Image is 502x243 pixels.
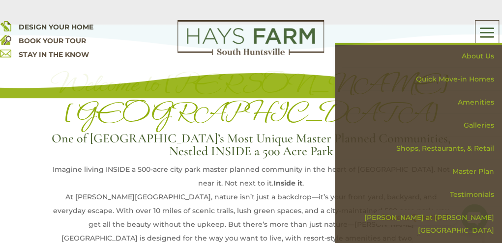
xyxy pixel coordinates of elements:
[342,114,502,137] a: Galleries
[342,160,502,183] a: Master Plan
[342,68,502,91] a: Quick Move-in Homes
[177,20,324,55] img: Logo
[177,49,324,57] a: hays farm homes huntsville development
[342,91,502,114] a: Amenities
[342,137,502,160] a: Shops, Restaurants, & Retail
[50,162,452,190] div: Imagine living INSIDE a 500-acre city park master planned community in the heart of [GEOGRAPHIC_D...
[273,179,302,188] strong: Inside it
[50,132,452,162] h3: One of [GEOGRAPHIC_DATA]’s Most Unique Master Planned Communities, Nestled INSIDE a 500 Acre Park
[342,206,502,242] a: [PERSON_NAME] at [PERSON_NAME][GEOGRAPHIC_DATA]
[342,45,502,68] a: About Us
[19,36,86,45] a: BOOK YOUR TOUR
[50,69,452,132] h1: Welcome to [PERSON_NAME][GEOGRAPHIC_DATA]
[19,23,93,31] a: DESIGN YOUR HOME
[19,50,89,59] a: STAY IN THE KNOW
[342,183,502,206] a: Testimonials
